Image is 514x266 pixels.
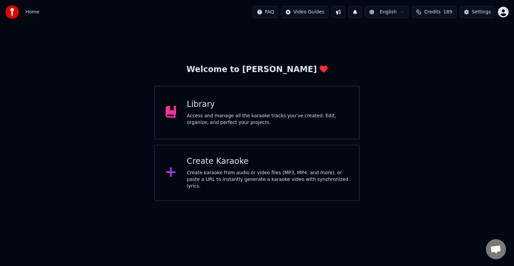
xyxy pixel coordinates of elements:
div: Welcome to [PERSON_NAME] [186,64,328,75]
button: Video Guides [281,6,329,18]
button: Credits189 [412,6,456,18]
button: Settings [459,6,495,18]
nav: breadcrumb [25,9,39,15]
span: Home [25,9,39,15]
div: Settings [472,9,491,15]
span: Credits [424,9,440,15]
div: Access and manage all the karaoke tracks you’ve created. Edit, organize, and perfect your projects. [187,113,348,126]
div: Create karaoke from audio or video files (MP3, MP4, and more), or paste a URL to instantly genera... [187,170,348,190]
div: Library [187,99,348,110]
div: Open chat [486,239,506,259]
div: Create Karaoke [187,156,348,167]
span: 189 [443,9,452,15]
button: FAQ [253,6,278,18]
img: youka [5,5,19,19]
